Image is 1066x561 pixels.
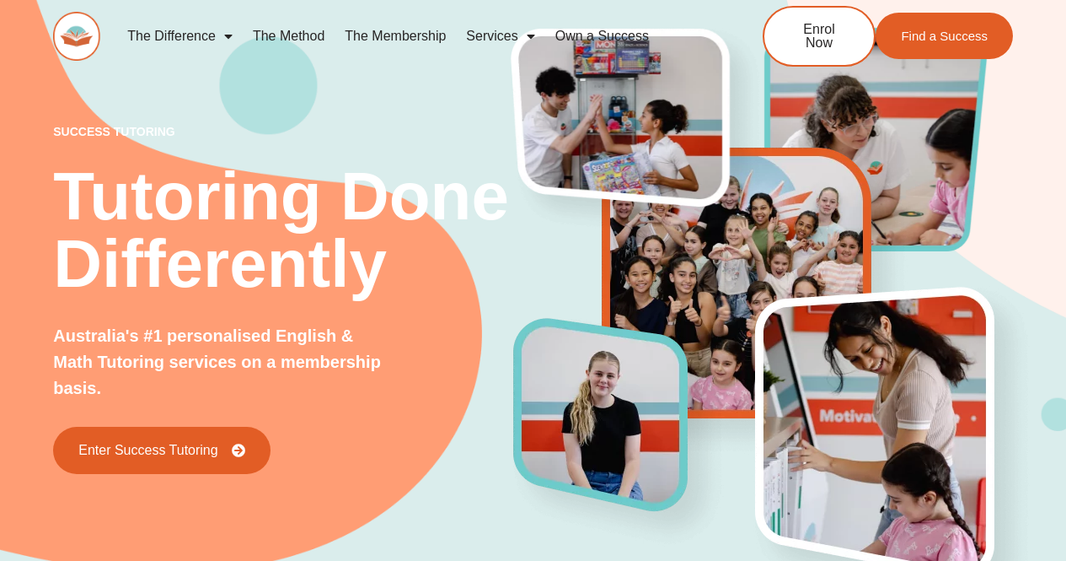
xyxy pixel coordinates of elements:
[790,23,849,50] span: Enrol Now
[243,17,335,56] a: The Method
[53,323,389,402] p: Australia's #1 personalised English & Math Tutoring services on a membership basis.
[117,17,243,56] a: The Difference
[53,126,513,138] p: success tutoring
[901,30,988,42] span: Find a Success
[78,444,217,457] span: Enter Success Tutoring
[876,13,1013,59] a: Find a Success
[456,17,544,56] a: Services
[53,163,513,298] h2: Tutoring Done Differently
[53,427,270,474] a: Enter Success Tutoring
[117,17,707,56] nav: Menu
[763,6,876,67] a: Enrol Now
[545,17,659,56] a: Own a Success
[335,17,456,56] a: The Membership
